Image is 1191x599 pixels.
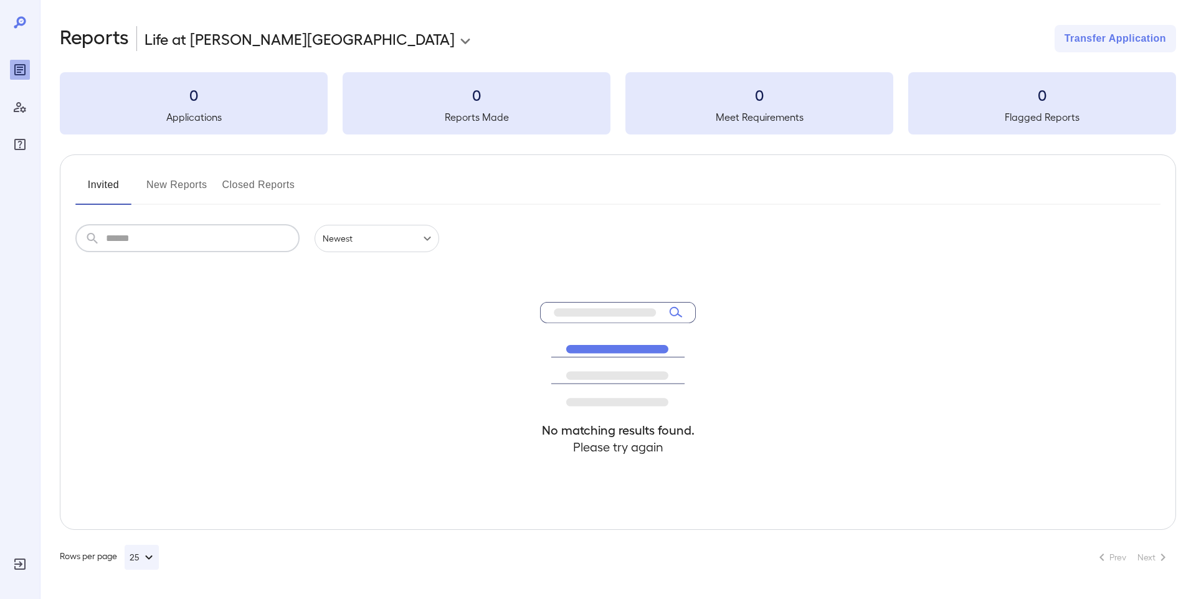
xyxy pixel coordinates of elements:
h5: Reports Made [343,110,610,125]
div: Log Out [10,554,30,574]
h3: 0 [625,85,893,105]
div: Rows per page [60,545,159,570]
button: Invited [75,175,131,205]
button: Transfer Application [1055,25,1176,52]
h5: Flagged Reports [908,110,1176,125]
h4: Please try again [540,438,696,455]
button: New Reports [146,175,207,205]
h3: 0 [343,85,610,105]
button: Closed Reports [222,175,295,205]
div: Manage Users [10,97,30,117]
div: FAQ [10,134,30,154]
h5: Meet Requirements [625,110,893,125]
div: Newest [315,225,439,252]
h2: Reports [60,25,129,52]
button: 25 [125,545,159,570]
h5: Applications [60,110,328,125]
p: Life at [PERSON_NAME][GEOGRAPHIC_DATA] [145,29,455,49]
h3: 0 [908,85,1176,105]
h3: 0 [60,85,328,105]
h4: No matching results found. [540,422,696,438]
summary: 0Applications0Reports Made0Meet Requirements0Flagged Reports [60,72,1176,134]
nav: pagination navigation [1089,547,1176,567]
div: Reports [10,60,30,80]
